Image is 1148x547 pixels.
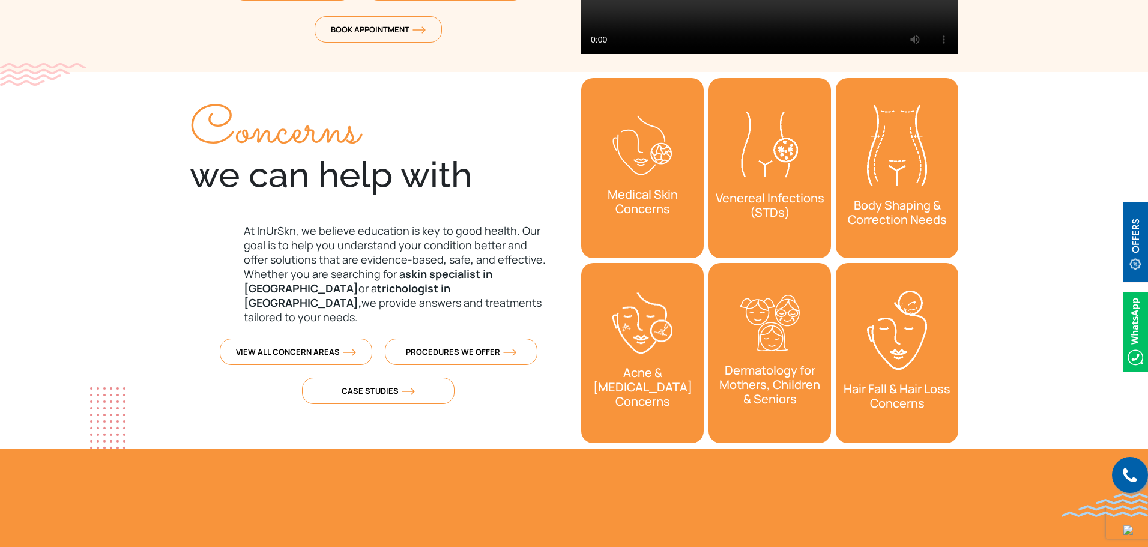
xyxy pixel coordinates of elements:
div: 2 / 2 [708,78,831,258]
div: 1 / 2 [581,78,704,258]
a: Medical Skin Concerns [581,78,704,258]
strong: skin specialist in [GEOGRAPHIC_DATA] [244,267,492,295]
img: Body-Shaping-&-Correction-Needs [867,105,927,186]
div: 2 / 2 [708,263,831,443]
h3: Venereal Infections (STDs) [708,185,831,226]
span: View All Concern Areas [236,346,356,357]
img: orange-arrow [503,349,516,356]
span: Procedures We Offer [406,346,516,357]
img: orange-arrow [343,349,356,356]
h3: Medical Skin Concerns [581,181,704,222]
a: Book Appointmentorange-arrow [315,16,442,43]
h3: Hair Fall & Hair Loss Concerns [836,376,958,417]
a: Dermatology for Mothers, Children & Seniors [708,263,831,443]
div: 2 / 2 [581,263,704,443]
img: Concerns-icon1 [612,115,672,176]
img: up-blue-arrow.svg [1123,525,1133,535]
h3: Body Shaping & Correction Needs [836,192,958,233]
a: Procedures We Offerorange-arrow [385,339,537,365]
img: bluewave [1062,493,1148,517]
img: orange-arrow [402,388,415,395]
span: Book Appointment [331,24,426,35]
a: Body Shaping & Correction Needs [836,78,958,258]
div: 2 / 2 [836,78,958,258]
img: offerBt [1123,202,1148,282]
strong: trichologist in [GEOGRAPHIC_DATA], [244,281,450,310]
a: Venereal Infections (STDs) [708,78,831,258]
img: Whatsappicon [1123,292,1148,372]
span: Case Studies [342,385,415,396]
a: Case Studiesorange-arrow [302,378,455,404]
img: mother-children-senior [740,295,800,352]
img: Acne-&-Acne-Scars-Concerns [612,292,672,354]
div: 1 / 2 [836,263,958,443]
a: Hair Fall & Hair Loss Concerns [836,263,958,443]
img: Venereal-Infections-STDs-icon [740,112,800,179]
img: dotes1 [90,387,125,449]
img: orange-arrow [412,26,426,34]
h3: Acne & [MEDICAL_DATA] Concerns [581,360,704,415]
p: At InUrSkn, we believe education is key to good health. Our goal is to help you understand your c... [190,223,567,324]
div: we can help with [190,108,567,196]
a: View All Concern Areasorange-arrow [220,339,372,365]
img: Hair-Fall-&-Hair-Loss-Concerns-icon1 [867,291,927,370]
h3: Dermatology for Mothers, Children & Seniors [708,357,831,413]
a: Whatsappicon [1123,324,1148,337]
span: Concerns [190,92,360,171]
a: Acne & [MEDICAL_DATA] Concerns [581,263,704,443]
